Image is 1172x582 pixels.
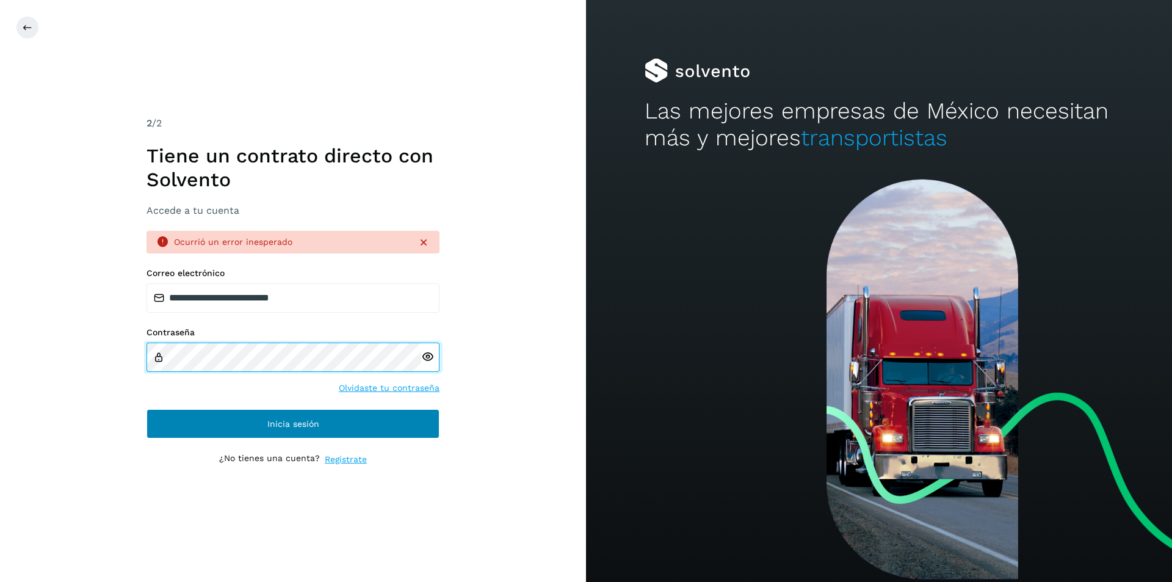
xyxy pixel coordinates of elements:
h1: Tiene un contrato directo con Solvento [146,144,440,191]
label: Correo electrónico [146,268,440,278]
p: ¿No tienes una cuenta? [219,453,320,466]
h2: Las mejores empresas de México necesitan más y mejores [645,98,1113,152]
span: 2 [146,117,152,129]
label: Contraseña [146,327,440,338]
a: Olvidaste tu contraseña [339,382,440,395]
div: Ocurrió un error inesperado [174,236,408,249]
span: Inicia sesión [267,420,319,428]
a: Regístrate [325,453,367,466]
button: Inicia sesión [146,409,440,438]
h3: Accede a tu cuenta [146,205,440,216]
span: transportistas [801,125,947,151]
div: /2 [146,116,440,131]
